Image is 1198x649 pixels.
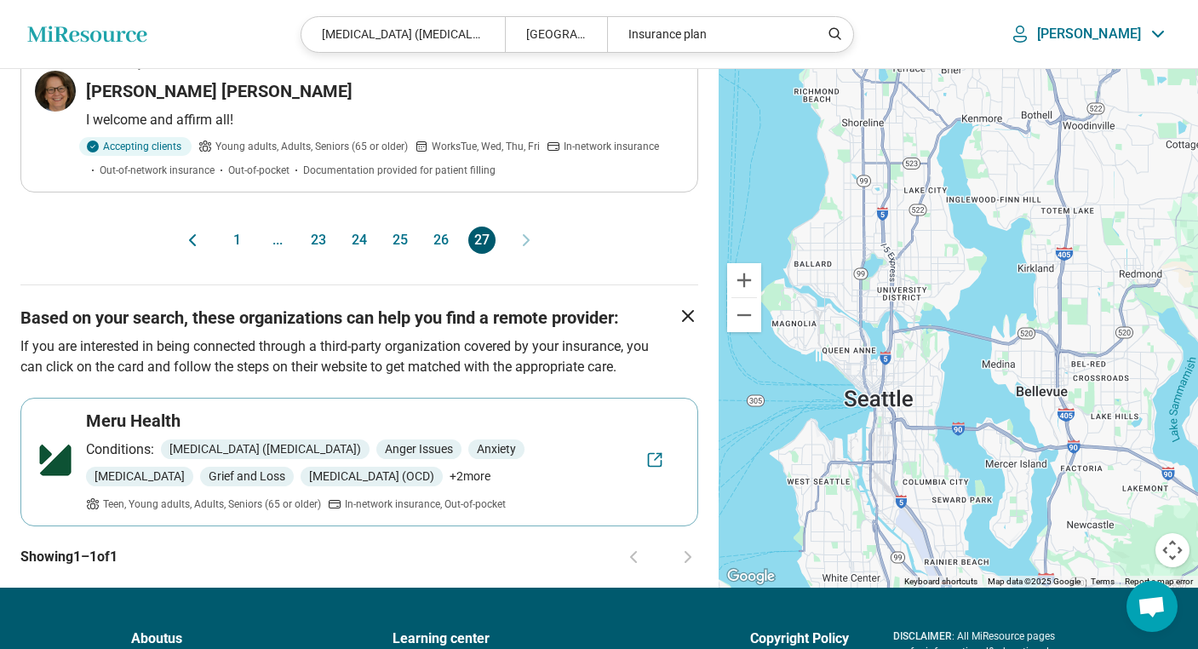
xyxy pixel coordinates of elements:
[301,467,443,486] span: [MEDICAL_DATA] (OCD)
[79,137,192,156] div: Accepting clients
[1125,577,1193,586] a: Report a map error
[393,629,706,649] a: Learning center
[161,439,370,459] span: [MEDICAL_DATA] ([MEDICAL_DATA])
[505,17,607,52] div: [GEOGRAPHIC_DATA]
[223,227,250,254] button: 1
[450,468,490,485] span: + 2 more
[376,439,461,459] span: Anger Issues
[131,629,348,649] a: Aboutus
[182,227,203,254] button: Previous page
[305,227,332,254] button: 23
[387,227,414,254] button: 25
[750,629,849,649] a: Copyright Policy
[1091,577,1115,586] a: Terms (opens in new tab)
[86,79,353,103] h3: [PERSON_NAME] [PERSON_NAME]
[427,227,455,254] button: 26
[564,139,659,154] span: In-network insurance
[904,576,977,588] button: Keyboard shortcuts
[20,398,698,526] a: Meru HealthConditions:[MEDICAL_DATA] ([MEDICAL_DATA])Anger IssuesAnxiety[MEDICAL_DATA]Grief and L...
[345,497,506,512] span: In-network insurance, Out-of-pocket
[988,577,1080,586] span: Map data ©2025 Google
[723,566,779,588] img: Google
[1155,533,1189,567] button: Map camera controls
[301,17,505,52] div: [MEDICAL_DATA] ([MEDICAL_DATA])
[346,227,373,254] button: 24
[200,467,294,486] span: Grief and Loss
[623,547,644,567] button: Previous page
[727,298,761,332] button: Zoom out
[86,467,193,486] span: [MEDICAL_DATA]
[678,547,698,567] button: Next page
[516,227,536,254] button: Next page
[1037,26,1141,43] p: [PERSON_NAME]
[100,163,215,178] span: Out-of-network insurance
[893,630,952,642] span: DISCLAIMER
[228,163,289,178] span: Out-of-pocket
[1126,581,1178,632] div: Open chat
[303,163,496,178] span: Documentation provided for patient filling
[20,526,698,588] div: Showing 1 – 1 of 1
[468,227,496,254] button: 27
[723,566,779,588] a: Open this area in Google Maps (opens a new window)
[86,439,154,460] p: Conditions:
[103,497,321,512] span: Teen, Young adults, Adults, Seniors (65 or older)
[727,263,761,297] button: Zoom in
[215,139,408,154] span: Young adults, Adults, Seniors (65 or older)
[607,17,811,52] div: Insurance plan
[264,227,291,254] span: ...
[86,409,181,433] h3: Meru Health
[432,139,540,154] span: Works Tue, Wed, Thu, Fri
[468,439,524,459] span: Anxiety
[86,110,684,130] p: I welcome and affirm all!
